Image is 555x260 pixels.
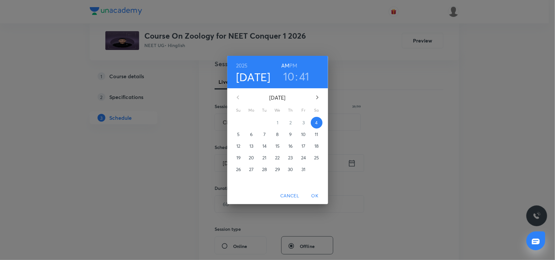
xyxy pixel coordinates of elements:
button: 15 [272,140,284,152]
button: 19 [233,152,244,164]
p: 6 [250,131,253,138]
button: 18 [311,140,323,152]
button: 11 [311,129,323,140]
button: OK [305,190,325,202]
p: 16 [288,143,293,149]
button: 25 [311,152,323,164]
p: 22 [275,155,280,161]
span: Tu [259,107,271,114]
p: 18 [314,143,319,149]
p: 27 [249,166,254,173]
button: 14 [259,140,271,152]
p: 29 [275,166,280,173]
button: 9 [285,129,297,140]
p: 12 [236,143,240,149]
p: 19 [236,155,241,161]
button: 6 [246,129,258,140]
p: 25 [314,155,319,161]
button: 13 [246,140,258,152]
p: 11 [315,131,318,138]
button: 5 [233,129,244,140]
button: 7 [259,129,271,140]
span: We [272,107,284,114]
span: Su [233,107,244,114]
button: 16 [285,140,297,152]
p: 9 [289,131,292,138]
button: 12 [233,140,244,152]
button: 22 [272,152,284,164]
button: 10 [283,69,295,83]
button: 21 [259,152,271,164]
button: 28 [259,164,271,175]
p: 30 [288,166,293,173]
button: 23 [285,152,297,164]
button: 20 [246,152,258,164]
span: Cancel [280,192,299,200]
button: 27 [246,164,258,175]
span: Sa [311,107,323,114]
p: 8 [276,131,279,138]
button: 17 [298,140,310,152]
button: 8 [272,129,284,140]
p: 28 [262,166,267,173]
span: Mo [246,107,258,114]
button: 2025 [236,61,248,70]
button: 4 [311,117,323,129]
button: 10 [298,129,310,140]
p: 20 [249,155,254,161]
button: 24 [298,152,310,164]
button: Cancel [278,190,302,202]
button: 26 [233,164,244,175]
p: 31 [301,166,305,173]
button: [DATE] [236,70,271,84]
p: 15 [275,143,280,149]
p: 23 [288,155,293,161]
p: 14 [262,143,267,149]
p: 24 [301,155,306,161]
p: 4 [315,119,318,126]
button: PM [289,61,297,70]
p: 21 [262,155,266,161]
button: 41 [299,69,310,83]
p: [DATE] [246,94,310,102]
span: OK [307,192,323,200]
p: 5 [237,131,240,138]
p: 10 [301,131,306,138]
h3: : [295,69,298,83]
p: 26 [236,166,241,173]
p: 13 [249,143,253,149]
button: 30 [285,164,297,175]
p: 7 [263,131,266,138]
button: 29 [272,164,284,175]
span: Fr [298,107,310,114]
p: 17 [301,143,305,149]
button: 31 [298,164,310,175]
span: Th [285,107,297,114]
button: AM [281,61,289,70]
